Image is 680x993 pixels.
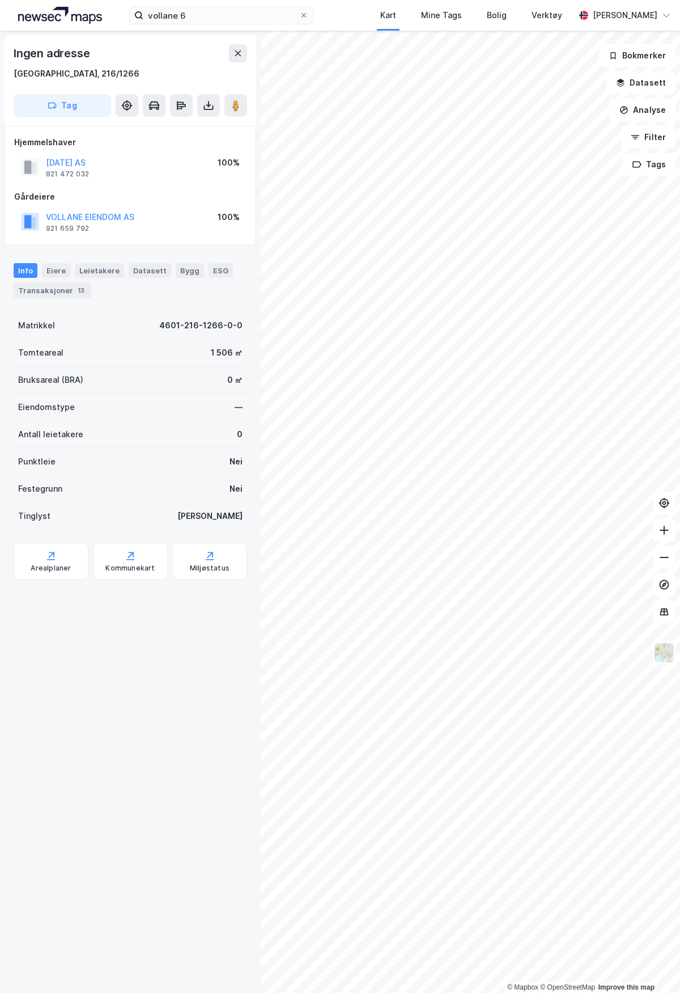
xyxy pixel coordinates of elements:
[75,263,124,278] div: Leietakere
[14,263,37,278] div: Info
[598,983,654,991] a: Improve this map
[129,263,171,278] div: Datasett
[623,939,680,993] div: Kontrollprogram for chat
[159,319,243,332] div: 4601-216-1266-0-0
[18,400,75,414] div: Eiendomstype
[177,509,243,523] div: [PERSON_NAME]
[218,210,240,224] div: 100%
[14,44,92,62] div: Ingen adresse
[18,509,50,523] div: Tinglyst
[42,263,70,278] div: Eiere
[18,428,83,441] div: Antall leietakere
[229,455,243,468] div: Nei
[211,346,243,360] div: 1 506 ㎡
[31,564,71,573] div: Arealplaner
[610,99,675,121] button: Analyse
[653,642,675,664] img: Z
[599,44,675,67] button: Bokmerker
[487,9,507,22] div: Bolig
[229,482,243,496] div: Nei
[209,263,233,278] div: ESG
[14,282,91,298] div: Transaksjoner
[380,9,396,22] div: Kart
[421,9,462,22] div: Mine Tags
[540,983,595,991] a: OpenStreetMap
[593,9,657,22] div: [PERSON_NAME]
[18,482,62,496] div: Festegrunn
[532,9,562,22] div: Verktøy
[176,263,204,278] div: Bygg
[606,71,675,94] button: Datasett
[105,564,155,573] div: Kommunekart
[14,67,139,81] div: [GEOGRAPHIC_DATA], 216/1266
[623,153,675,176] button: Tags
[18,7,102,24] img: logo.a4113a55bc3d86da70a041830d287a7e.svg
[218,156,240,170] div: 100%
[18,373,83,387] div: Bruksareal (BRA)
[14,190,246,204] div: Gårdeiere
[18,319,55,332] div: Matrikkel
[46,170,89,179] div: 821 472 032
[227,373,243,387] div: 0 ㎡
[235,400,243,414] div: —
[621,126,675,149] button: Filter
[237,428,243,441] div: 0
[46,224,89,233] div: 921 659 792
[18,455,56,468] div: Punktleie
[623,939,680,993] iframe: Chat Widget
[143,7,299,24] input: Søk på adresse, matrikkel, gårdeiere, leietakere eller personer
[18,346,63,360] div: Tomteareal
[507,983,538,991] a: Mapbox
[14,136,246,149] div: Hjemmelshaver
[75,285,87,296] div: 13
[190,564,229,573] div: Miljøstatus
[14,94,111,117] button: Tag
